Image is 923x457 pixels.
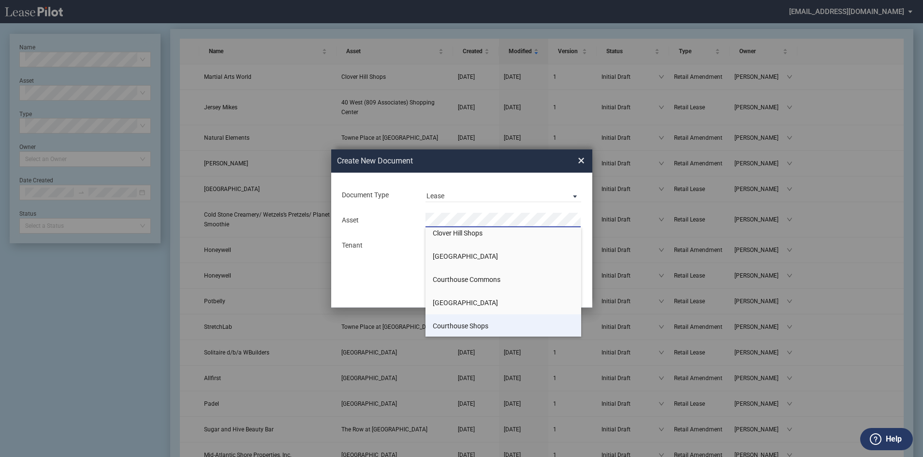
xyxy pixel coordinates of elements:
[433,299,498,307] span: [GEOGRAPHIC_DATA]
[425,314,582,338] li: Courthouse Shops
[578,153,585,168] span: ×
[336,191,420,200] div: Document Type
[426,192,444,200] div: Lease
[425,291,582,314] li: [GEOGRAPHIC_DATA]
[425,221,582,245] li: Clover Hill Shops
[336,216,420,225] div: Asset
[331,149,592,308] md-dialog: Create New ...
[425,268,582,291] li: Courthouse Commons
[433,252,498,260] span: [GEOGRAPHIC_DATA]
[433,229,483,237] span: Clover Hill Shops
[433,276,500,283] span: Courthouse Commons
[886,433,902,445] label: Help
[425,188,582,202] md-select: Document Type: Lease
[433,322,488,330] span: Courthouse Shops
[336,241,420,251] div: Tenant
[425,245,582,268] li: [GEOGRAPHIC_DATA]
[337,156,543,166] h2: Create New Document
